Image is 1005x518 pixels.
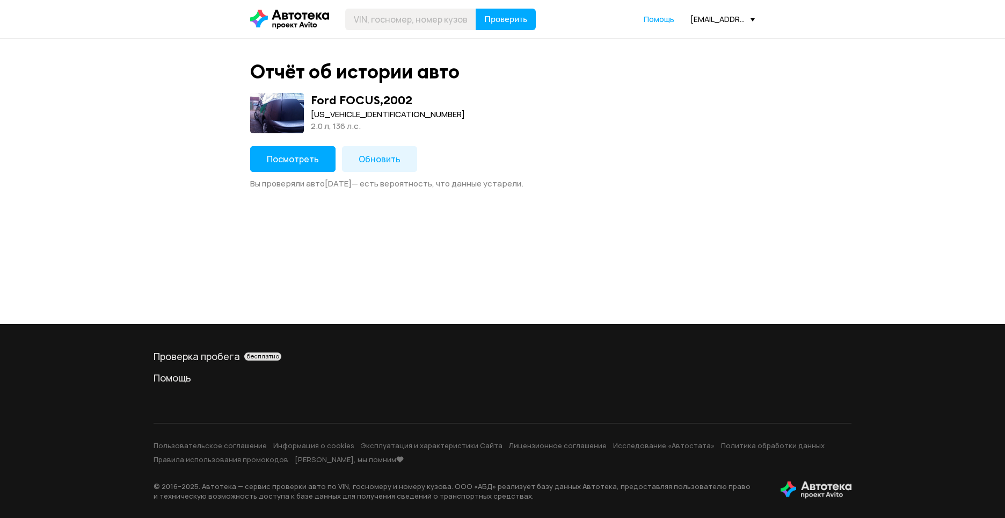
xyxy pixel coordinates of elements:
a: Помощь [644,14,674,25]
a: [PERSON_NAME], мы помним [295,455,404,464]
div: Проверка пробега [154,350,851,363]
input: VIN, госномер, номер кузова [345,9,476,30]
span: Проверить [484,15,527,24]
button: Проверить [476,9,536,30]
a: Исследование «Автостата» [613,441,715,450]
span: бесплатно [246,352,279,360]
div: Отчёт об истории авто [250,60,460,83]
div: 2.0 л, 136 л.c. [311,120,465,132]
a: Правила использования промокодов [154,455,288,464]
span: Обновить [359,153,400,165]
div: [US_VEHICLE_IDENTIFICATION_NUMBER] [311,109,465,120]
a: Пользовательское соглашение [154,441,267,450]
button: Посмотреть [250,146,336,172]
a: Информация о cookies [273,441,354,450]
img: tWS6KzJlK1XUpy65r7uaHVIs4JI6Dha8Nraz9T2hA03BhoCc4MtbvZCxBLwJIh+mQSIAkLBJpqMoKVdP8sONaFJLCz6I0+pu7... [781,481,851,499]
p: © 2016– 2025 . Автотека — сервис проверки авто по VIN, госномеру и номеру кузова. ООО «АБД» реали... [154,481,763,501]
a: Помощь [154,371,851,384]
a: Политика обработки данных [721,441,825,450]
button: Обновить [342,146,417,172]
span: Посмотреть [267,153,319,165]
div: Ford FOCUS , 2002 [311,93,412,107]
span: Помощь [644,14,674,24]
a: Эксплуатация и характеристики Сайта [361,441,502,450]
a: Лицензионное соглашение [509,441,607,450]
a: Проверка пробегабесплатно [154,350,851,363]
div: Вы проверяли авто [DATE] — есть вероятность, что данные устарели. [250,178,755,189]
div: [EMAIL_ADDRESS][DOMAIN_NAME] [690,14,755,24]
